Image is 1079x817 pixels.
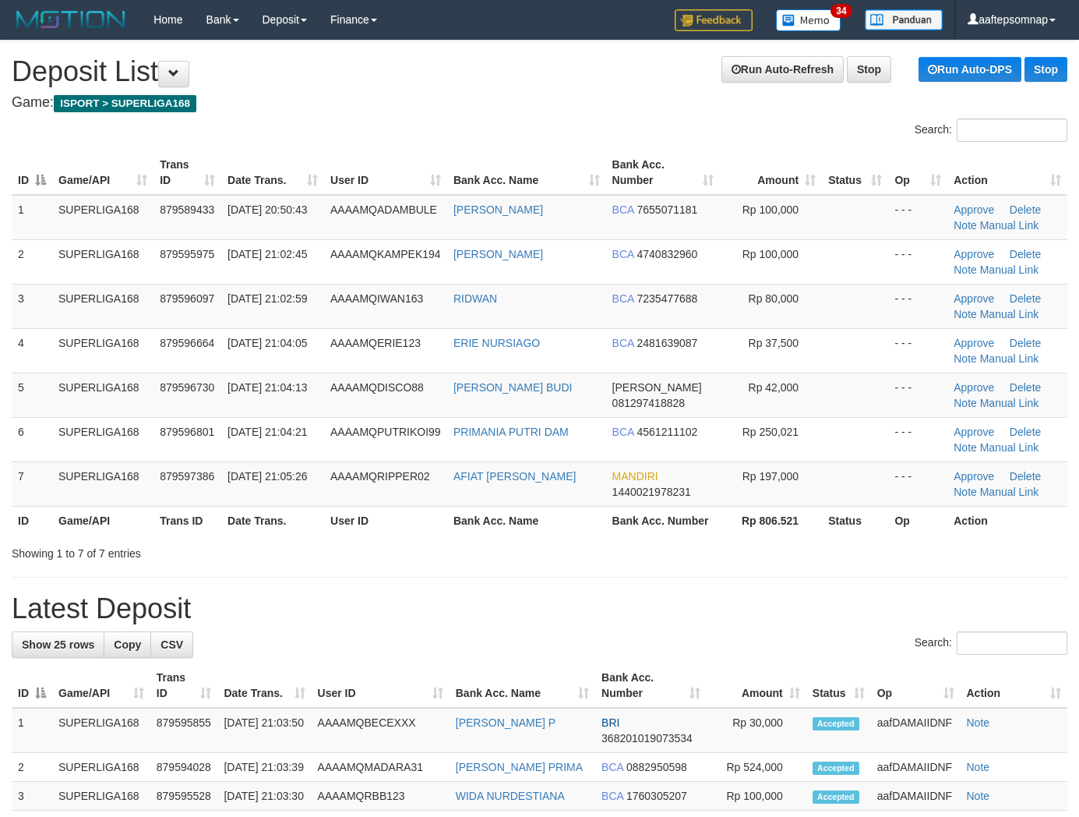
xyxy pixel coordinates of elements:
[954,308,977,320] a: Note
[12,417,52,462] td: 6
[150,708,218,753] td: 879595855
[967,716,990,729] a: Note
[453,337,540,349] a: ERIE NURSIAGO
[312,663,450,708] th: User ID: activate to sort column ascending
[12,8,130,31] img: MOTION_logo.png
[865,9,943,30] img: panduan.png
[612,203,634,216] span: BCA
[813,790,859,804] span: Accepted
[52,239,153,284] td: SUPERLIGA168
[980,308,1039,320] a: Manual Link
[707,782,806,811] td: Rp 100,000
[954,292,994,305] a: Approve
[150,663,218,708] th: Trans ID: activate to sort column ascending
[447,506,606,535] th: Bank Acc. Name
[980,263,1039,276] a: Manual Link
[160,337,214,349] span: 879596664
[227,470,307,483] span: [DATE] 21:05:26
[324,150,447,195] th: User ID: activate to sort column ascending
[12,462,52,506] td: 7
[12,195,52,240] td: 1
[947,150,1067,195] th: Action: activate to sort column ascending
[1010,426,1041,438] a: Delete
[742,426,799,438] span: Rp 250,021
[52,195,153,240] td: SUPERLIGA168
[742,203,799,216] span: Rp 100,000
[453,203,543,216] a: [PERSON_NAME]
[12,708,52,753] td: 1
[954,248,994,260] a: Approve
[1010,248,1041,260] a: Delete
[957,118,1067,142] input: Search:
[601,790,623,802] span: BCA
[22,638,94,651] span: Show 25 rows
[227,292,307,305] span: [DATE] 21:02:59
[612,248,634,260] span: BCA
[330,381,424,394] span: AAAAMQDISCO88
[888,373,947,417] td: - - -
[888,239,947,284] td: - - -
[453,381,572,394] a: [PERSON_NAME] BUDI
[160,292,214,305] span: 879596097
[52,663,150,708] th: Game/API: activate to sort column ascending
[153,150,221,195] th: Trans ID: activate to sort column ascending
[606,150,720,195] th: Bank Acc. Number: activate to sort column ascending
[330,470,430,483] span: AAAAMQRIPPER02
[227,203,307,216] span: [DATE] 20:50:43
[813,762,859,775] span: Accepted
[312,708,450,753] td: AAAAMQBECEXXX
[612,426,634,438] span: BCA
[888,328,947,373] td: - - -
[954,397,977,409] a: Note
[150,753,218,782] td: 879594028
[52,417,153,462] td: SUPERLIGA168
[330,292,423,305] span: AAAAMQIWAN163
[456,761,583,773] a: [PERSON_NAME] PRIMA
[227,337,307,349] span: [DATE] 21:04:05
[637,426,698,438] span: Copy 4561211102 to clipboard
[954,203,994,216] a: Approve
[160,470,214,483] span: 879597386
[330,203,437,216] span: AAAAMQADAMBULE
[954,219,977,232] a: Note
[12,328,52,373] td: 4
[888,462,947,506] td: - - -
[612,470,658,483] span: MANDIRI
[447,150,606,195] th: Bank Acc. Name: activate to sort column ascending
[330,248,441,260] span: AAAAMQKAMPEK194
[601,732,693,744] span: Copy 368201019073534 to clipboard
[160,203,214,216] span: 879589433
[961,663,1068,708] th: Action: activate to sort column ascending
[12,95,1067,111] h4: Game:
[888,195,947,240] td: - - -
[749,337,799,349] span: Rp 37,500
[12,506,52,535] th: ID
[453,248,543,260] a: [PERSON_NAME]
[52,150,153,195] th: Game/API: activate to sort column ascending
[967,790,990,802] a: Note
[637,292,698,305] span: Copy 7235477688 to clipboard
[160,381,214,394] span: 879596730
[450,663,595,708] th: Bank Acc. Name: activate to sort column ascending
[980,486,1039,498] a: Manual Link
[227,381,307,394] span: [DATE] 21:04:13
[1024,57,1067,82] a: Stop
[456,790,565,802] a: WIDA NURDESTIANA
[160,248,214,260] span: 879595975
[612,381,702,394] span: [PERSON_NAME]
[12,539,438,561] div: Showing 1 to 7 of 7 entries
[830,4,852,18] span: 34
[160,426,214,438] span: 879596801
[612,397,685,409] span: Copy 081297418828 to clipboard
[707,663,806,708] th: Amount: activate to sort column ascending
[954,381,994,394] a: Approve
[915,631,1067,655] label: Search:
[12,782,52,811] td: 3
[104,631,151,658] a: Copy
[612,292,634,305] span: BCA
[453,426,569,438] a: PRIMANIA PUTRI DAM
[217,782,311,811] td: [DATE] 21:03:30
[871,782,961,811] td: aafDAMAIIDNF
[52,373,153,417] td: SUPERLIGA168
[312,782,450,811] td: AAAAMQRBB123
